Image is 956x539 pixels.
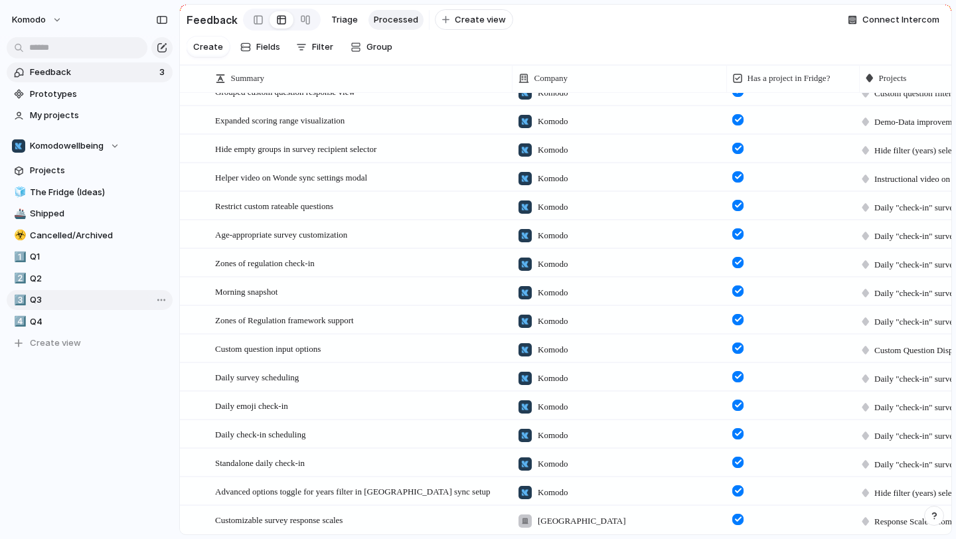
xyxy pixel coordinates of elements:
[215,401,288,411] span: Daily emoji check-in
[215,487,491,497] span: Advanced options toggle for years filter in [GEOGRAPHIC_DATA] sync setup
[215,315,354,325] span: Zones of Regulation framework support
[368,10,424,30] a: Processed
[215,201,333,211] span: Restrict custom rateable questions
[6,9,69,31] button: Komodo
[534,72,568,85] span: Company
[291,37,339,58] button: Filter
[215,144,376,154] span: Hide empty groups in survey recipient selector
[538,400,568,414] span: Komodo
[30,88,168,101] span: Prototypes
[30,164,168,177] span: Projects
[215,230,347,240] span: Age-appropriate survey customization
[7,247,173,267] a: 1️⃣Q1
[193,40,223,54] span: Create
[14,228,23,243] div: ☣️
[231,72,265,85] span: Summary
[14,206,23,222] div: 🚢
[30,66,155,79] span: Feedback
[159,66,167,79] span: 3
[538,457,568,471] span: Komodo
[215,173,367,183] span: Helper video on Wonde sync settings modal
[538,115,568,128] span: Komodo
[538,143,568,157] span: Komodo
[215,287,278,297] span: Morning snapshot
[7,269,173,289] a: 2️⃣Q2
[12,250,25,264] button: 1️⃣
[7,226,173,246] a: ☣️Cancelled/Archived
[312,40,333,54] span: Filter
[187,37,230,57] button: Create
[235,37,285,58] button: Fields
[215,515,343,525] span: Customizable survey response scales
[538,315,568,328] span: Komodo
[12,272,25,285] button: 2️⃣
[30,229,168,242] span: Cancelled/Archived
[326,10,363,30] a: Triage
[7,136,173,156] button: Komodowellbeing
[538,286,568,299] span: Komodo
[30,272,168,285] span: Q2
[862,13,939,27] span: Connect Intercom
[12,315,25,329] button: 4️⃣
[256,40,280,54] span: Fields
[12,13,46,27] span: Komodo
[435,9,513,31] button: Create view
[538,86,568,100] span: Komodo
[30,250,168,264] span: Q1
[215,344,321,354] span: Custom question input options
[12,207,25,220] button: 🚢
[30,337,81,350] span: Create view
[538,200,568,214] span: Komodo
[215,258,315,268] span: Zones of regulation check-in
[538,514,626,528] span: [GEOGRAPHIC_DATA]
[879,72,907,85] span: Projects
[14,293,23,308] div: 3️⃣
[215,116,345,125] span: Expanded scoring range visualization
[215,372,299,382] span: Daily survey scheduling
[538,372,568,385] span: Komodo
[331,13,358,27] span: Triage
[187,12,238,28] h2: Feedback
[12,186,25,199] button: 🧊
[7,106,173,125] a: My projects
[748,72,831,85] span: Has a project in Fridge?
[538,258,568,271] span: Komodo
[7,62,173,82] a: Feedback3
[14,271,23,286] div: 2️⃣
[12,293,25,307] button: 3️⃣
[538,429,568,442] span: Komodo
[7,161,173,181] a: Projects
[538,486,568,499] span: Komodo
[7,312,173,332] a: 4️⃣Q4
[30,293,168,307] span: Q3
[215,429,305,439] span: Daily check-in scheduling
[7,290,173,310] a: 3️⃣Q3
[30,315,168,329] span: Q4
[842,10,945,30] button: Connect Intercom
[14,250,23,265] div: 1️⃣
[7,204,173,224] a: 🚢Shipped
[7,333,173,353] button: Create view
[538,229,568,242] span: Komodo
[7,183,173,202] a: 🧊The Fridge (Ideas)
[14,314,23,329] div: 4️⃣
[538,343,568,356] span: Komodo
[538,172,568,185] span: Komodo
[30,186,168,199] span: The Fridge (Ideas)
[215,458,305,468] span: Standalone daily check-in
[455,13,506,27] span: Create view
[30,109,168,122] span: My projects
[30,139,104,153] span: Komodowellbeing
[344,37,399,58] button: Group
[14,185,23,200] div: 🧊
[30,207,168,220] span: Shipped
[12,229,25,242] button: ☣️
[374,13,418,27] span: Processed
